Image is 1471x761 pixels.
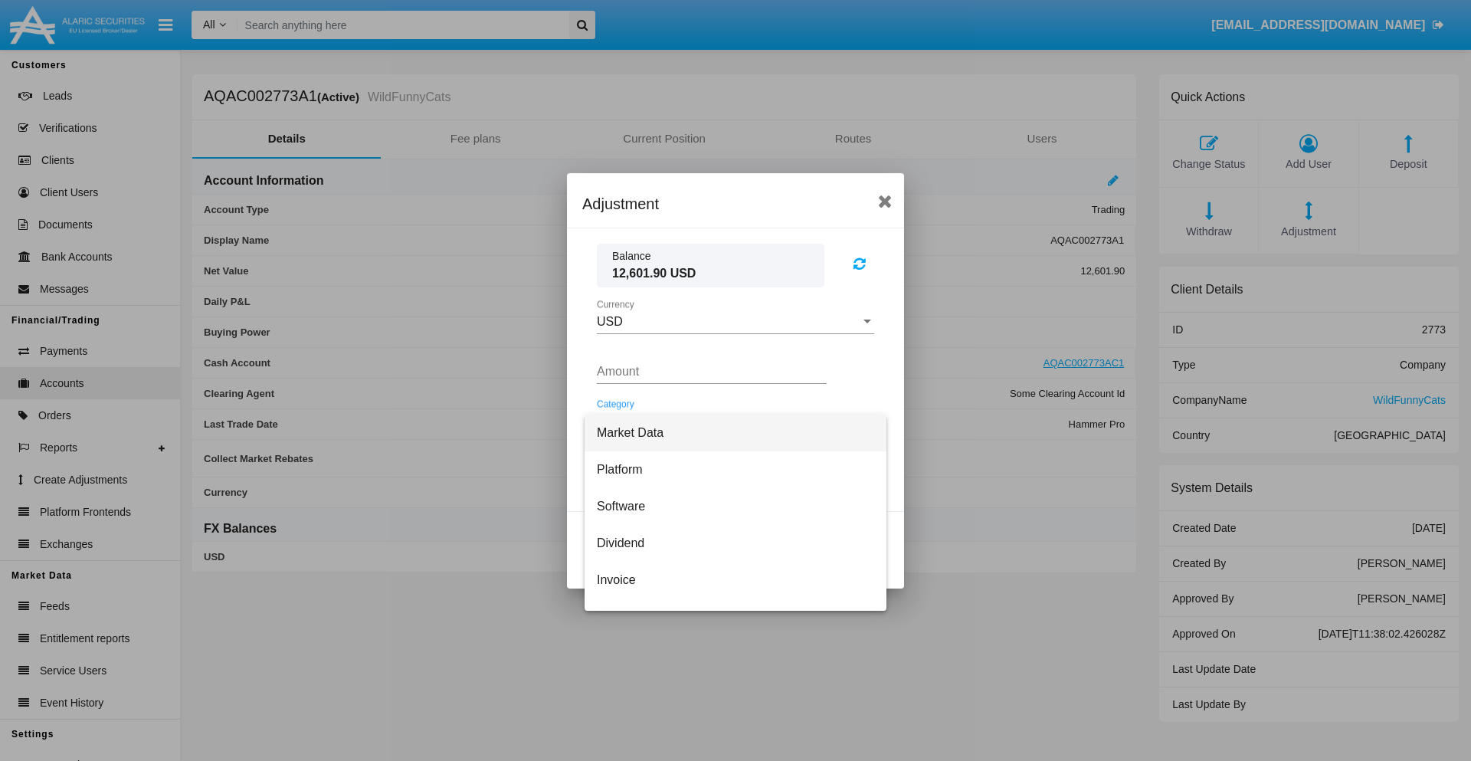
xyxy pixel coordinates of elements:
span: Dividend [597,525,874,562]
span: Miscellaneous [597,599,874,635]
span: Platform [597,451,874,488]
span: Invoice [597,562,874,599]
span: Market Data [597,415,874,451]
span: Software [597,488,874,525]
